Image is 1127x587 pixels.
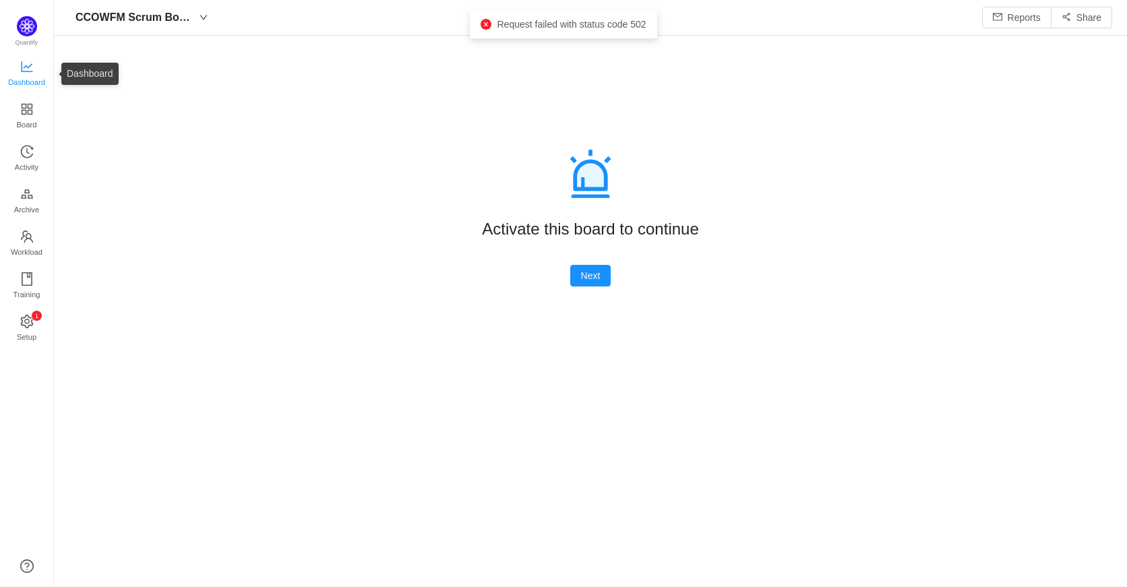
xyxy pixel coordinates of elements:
[497,19,646,30] span: Request failed with status code 502
[20,187,34,201] i: icon: gold
[15,154,38,181] span: Activity
[14,196,39,223] span: Archive
[20,230,34,257] a: Workload
[1051,7,1112,28] button: icon: share-altShare
[8,69,45,96] span: Dashboard
[75,7,195,28] span: CCOWFM Scrum Board
[20,273,34,300] a: Training
[13,281,40,308] span: Training
[20,230,34,243] i: icon: team
[75,214,1105,243] div: Activate this board to continue
[34,311,38,321] p: 1
[17,111,37,138] span: Board
[20,145,34,158] i: icon: history
[32,311,42,321] sup: 1
[16,39,38,46] span: Quantify
[20,103,34,130] a: Board
[570,265,611,286] button: Next
[20,102,34,116] i: icon: appstore
[200,13,208,22] i: icon: down
[17,16,37,36] img: Quantify
[20,315,34,342] a: icon: settingSetup
[20,61,34,88] a: Dashboard
[20,272,34,286] i: icon: book
[982,7,1052,28] button: icon: mailReports
[17,323,36,350] span: Setup
[20,60,34,73] i: icon: line-chart
[20,146,34,173] a: Activity
[481,19,491,30] i: icon: close-circle
[11,239,42,266] span: Workload
[20,559,34,573] a: icon: question-circle
[20,315,34,328] i: icon: setting
[20,188,34,215] a: Archive
[566,150,615,198] i: icon: alert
